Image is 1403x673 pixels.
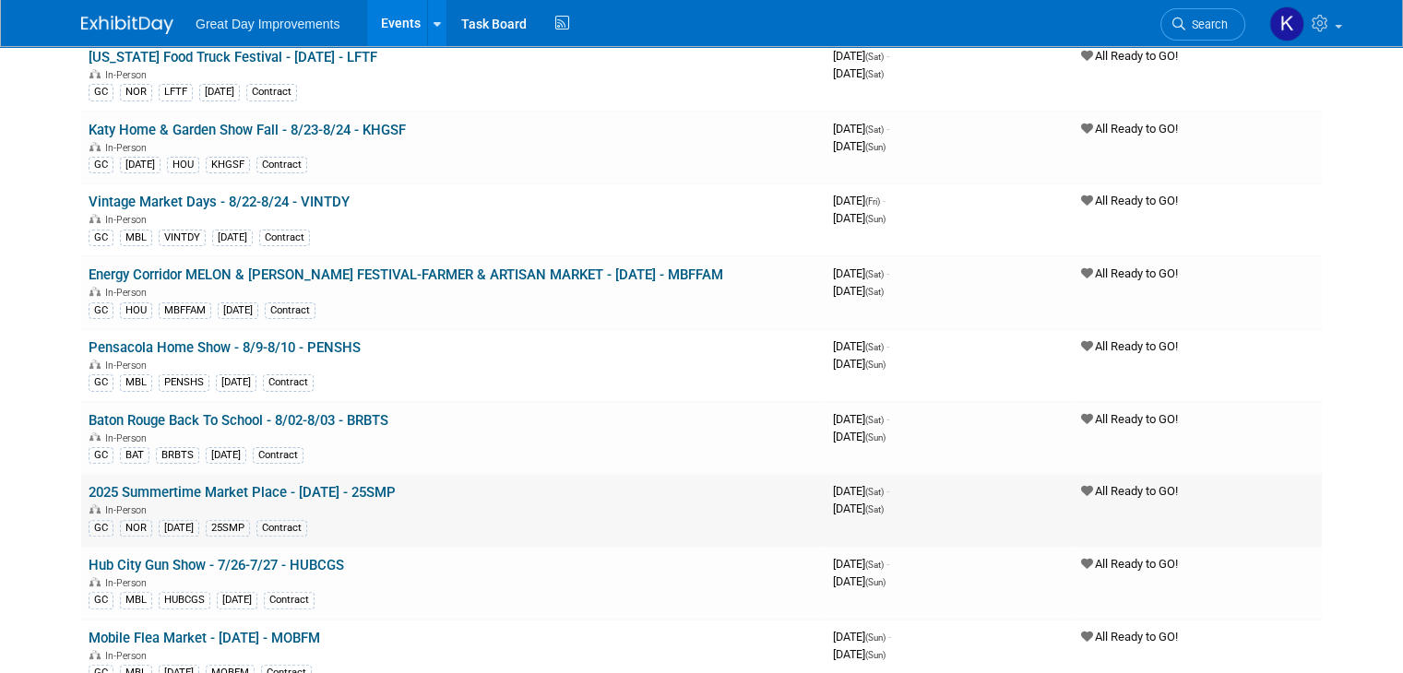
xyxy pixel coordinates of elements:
span: (Sat) [865,52,884,62]
span: [DATE] [833,647,886,661]
span: In-Person [105,142,152,154]
div: Contract [253,447,303,464]
span: In-Person [105,214,152,226]
span: [DATE] [833,266,889,280]
div: GC [89,157,113,173]
a: Energy Corridor MELON & [PERSON_NAME] FESTIVAL-FARMER & ARTISAN MARKET - [DATE] - MBFFAM [89,266,723,283]
span: (Sun) [865,214,886,224]
span: [DATE] [833,49,889,63]
span: (Sun) [865,360,886,370]
div: NOR [120,84,152,100]
div: MBL [120,230,152,246]
span: All Ready to GO! [1081,484,1178,498]
div: MBL [120,592,152,608]
span: All Ready to GO! [1081,49,1178,63]
div: [DATE] [218,302,258,319]
div: NOR [120,520,152,537]
span: (Sat) [865,287,884,297]
span: (Sat) [865,560,884,570]
img: In-Person Event [89,142,101,151]
div: KHGSF [206,157,250,173]
div: Contract [263,374,314,391]
span: All Ready to GO! [1081,557,1178,571]
span: All Ready to GO! [1081,630,1178,643]
div: Contract [264,592,315,608]
div: HOU [167,157,199,173]
span: All Ready to GO! [1081,266,1178,280]
span: - [886,557,889,571]
span: [DATE] [833,122,889,136]
img: In-Person Event [89,650,101,659]
img: In-Person Event [89,577,101,586]
span: (Sun) [865,577,886,587]
div: Contract [256,157,307,173]
span: (Fri) [865,196,880,207]
img: In-Person Event [89,214,101,223]
img: Kenneth Luquette [1269,6,1304,41]
img: In-Person Event [89,287,101,296]
div: Contract [256,520,307,537]
span: In-Person [105,287,152,299]
span: [DATE] [833,557,889,571]
div: [DATE] [217,592,257,608]
div: BRBTS [156,447,199,464]
span: [DATE] [833,357,886,371]
div: GC [89,592,113,608]
span: [DATE] [833,66,884,80]
span: (Sun) [865,142,886,152]
div: GC [89,230,113,246]
span: [DATE] [833,412,889,426]
a: Hub City Gun Show - 7/26-7/27 - HUBCGS [89,557,344,573]
span: In-Person [105,69,152,81]
span: [DATE] [833,139,886,153]
div: HUBCGS [159,592,210,608]
a: Pensacola Home Show - 8/9-8/10 - PENSHS [89,339,361,356]
a: Vintage Market Days - 8/22-8/24 - VINTDY [89,194,350,210]
div: PENSHS [159,374,209,391]
span: (Sat) [865,269,884,279]
div: [DATE] [216,374,256,391]
span: - [883,194,886,207]
span: (Sat) [865,342,884,352]
div: MBFFAM [159,302,211,319]
span: [DATE] [833,194,886,207]
div: GC [89,374,113,391]
span: All Ready to GO! [1081,412,1178,426]
a: Mobile Flea Market - [DATE] - MOBFM [89,630,320,646]
div: [DATE] [212,230,253,246]
div: HOU [120,302,152,319]
span: In-Person [105,432,152,444]
div: Contract [259,230,310,246]
img: ExhibitDay [81,16,173,34]
img: In-Person Event [89,69,101,78]
span: Search [1185,18,1228,31]
div: GC [89,302,113,319]
div: LFTF [159,84,193,100]
span: In-Person [105,650,152,662]
span: In-Person [105,360,152,372]
div: Contract [265,302,315,319]
span: (Sat) [865,504,884,514]
span: [DATE] [833,284,884,298]
a: 2025 Summertime Market Place - [DATE] - 25SMP [89,484,396,501]
div: GC [89,84,113,100]
a: Search [1160,8,1245,41]
span: - [886,484,889,498]
span: [DATE] [833,430,886,443]
div: [DATE] [159,520,199,537]
img: In-Person Event [89,360,101,369]
div: 25SMP [206,520,250,537]
span: [DATE] [833,574,886,588]
span: In-Person [105,504,152,516]
a: [US_STATE] Food Truck Festival - [DATE] - LFTF [89,49,377,65]
span: Great Day Improvements [196,17,339,31]
span: [DATE] [833,502,884,515]
span: [DATE] [833,339,889,353]
span: (Sun) [865,432,886,443]
span: - [888,630,891,643]
span: - [886,412,889,426]
div: BAT [120,447,149,464]
div: VINTDY [159,230,206,246]
span: [DATE] [833,484,889,498]
div: GC [89,520,113,537]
